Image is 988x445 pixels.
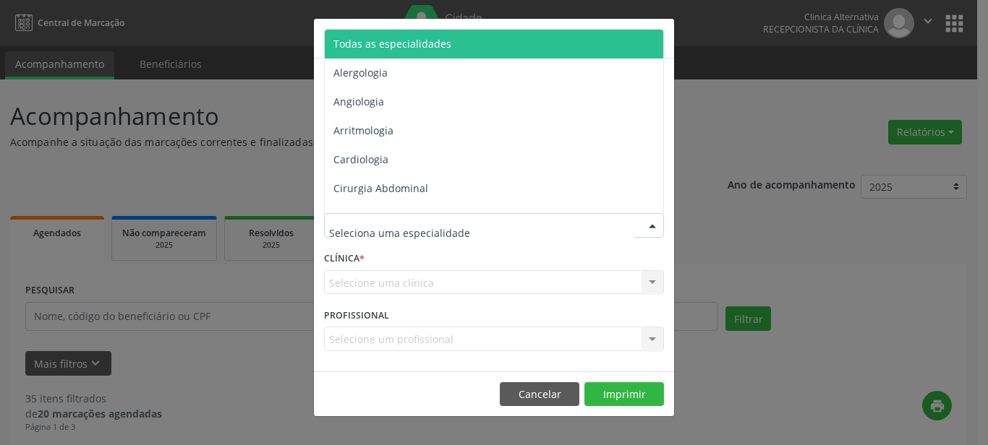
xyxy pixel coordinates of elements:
[324,248,365,270] label: CLÍNICA
[584,382,664,407] button: Imprimir
[333,181,428,195] span: Cirurgia Abdominal
[333,37,451,51] span: Todas as especialidades
[333,124,393,137] span: Arritmologia
[329,218,634,247] input: Seleciona uma especialidade
[324,304,389,327] label: PROFISSIONAL
[333,152,388,166] span: Cardiologia
[333,210,422,224] span: Cirurgia Bariatrica
[333,66,388,79] span: Alergologia
[333,95,384,108] span: Angiologia
[645,19,674,54] button: Close
[500,382,579,407] button: Cancelar
[324,29,490,48] h5: Relatório de agendamentos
